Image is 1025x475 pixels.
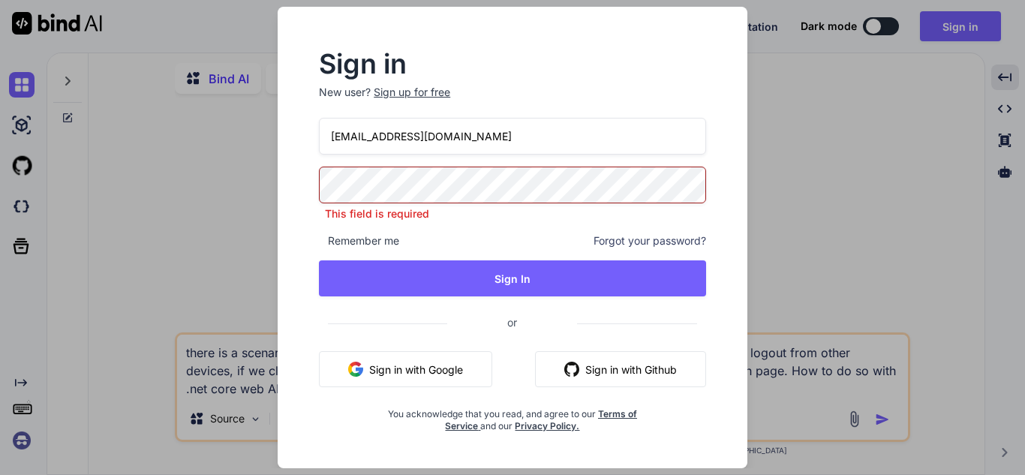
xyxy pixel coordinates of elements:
button: Sign in with Google [319,351,492,387]
p: This field is required [319,206,706,221]
input: Login or Email [319,118,706,155]
button: Sign In [319,260,706,296]
p: New user? [319,85,706,118]
button: Sign in with Github [535,351,706,387]
a: Privacy Policy. [515,420,579,431]
div: You acknowledge that you read, and agree to our and our [383,399,642,432]
h2: Sign in [319,52,706,76]
span: or [447,304,577,341]
div: Sign up for free [374,85,450,100]
span: Remember me [319,233,399,248]
img: github [564,362,579,377]
span: Forgot your password? [594,233,706,248]
a: Terms of Service [445,408,637,431]
img: google [348,362,363,377]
